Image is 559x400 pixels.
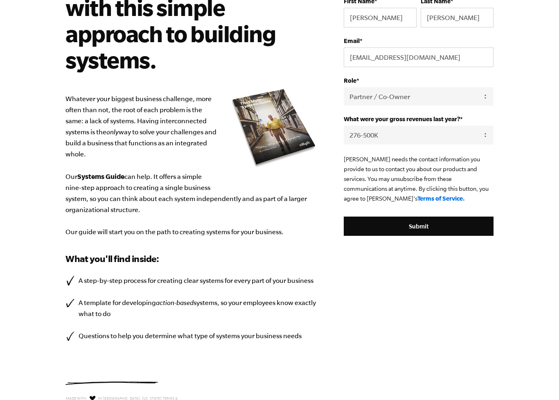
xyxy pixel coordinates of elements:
[344,37,360,44] span: Email
[77,172,124,180] b: Systems Guide
[344,77,356,84] span: Role
[65,297,319,319] li: A template for developing systems, so your employees know exactly what to do
[229,86,319,170] img: e-myth systems guide organize your business
[518,361,559,400] iframe: Chat Widget
[417,195,465,202] a: Terms of Service.
[65,330,319,341] li: Questions to help you determine what type of systems your business needs
[344,217,494,236] input: Submit
[344,154,494,203] p: [PERSON_NAME] needs the contact information you provide to us to contact you about our products a...
[156,299,194,306] i: action-based
[65,252,319,265] h3: What you'll find inside:
[65,275,319,286] li: A step-by-step process for creating clear systems for every part of your business
[106,128,119,136] i: only
[344,115,460,122] span: What were your gross revenues last year?
[65,93,319,237] p: Whatever your biggest business challenge, more often than not, the root of each problem is the sa...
